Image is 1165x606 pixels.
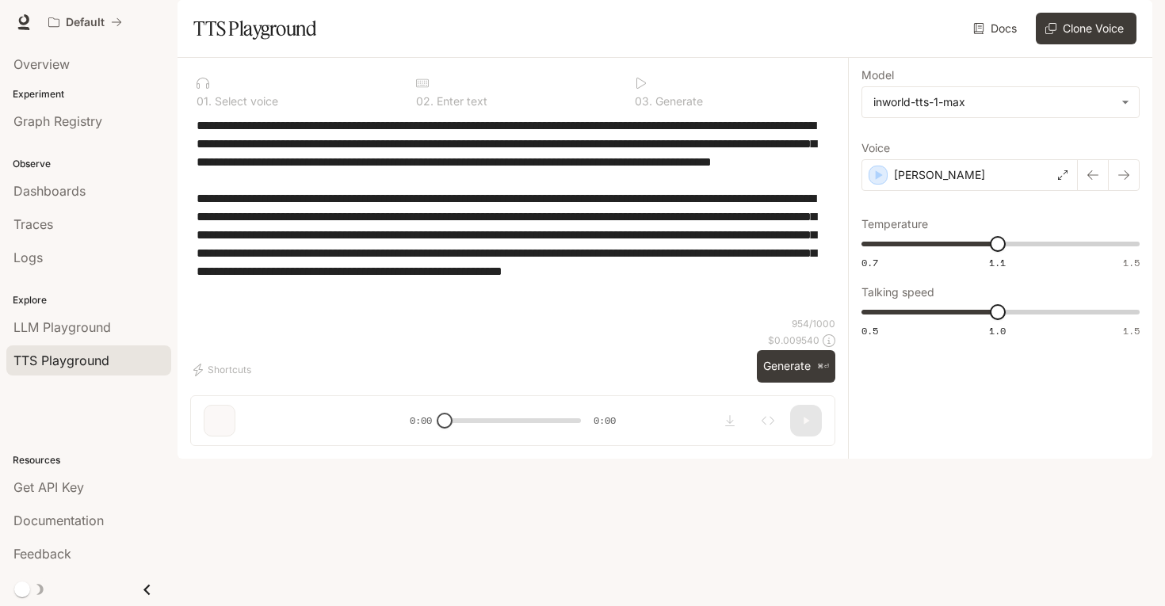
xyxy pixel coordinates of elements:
[894,167,985,183] p: [PERSON_NAME]
[861,143,890,154] p: Voice
[970,13,1023,44] a: Docs
[861,287,934,298] p: Talking speed
[873,94,1113,110] div: inworld-tts-1-max
[861,324,878,337] span: 0.5
[861,256,878,269] span: 0.7
[416,96,434,107] p: 0 2 .
[652,96,703,107] p: Generate
[1123,324,1140,337] span: 1.5
[1036,13,1136,44] button: Clone Voice
[41,6,129,38] button: All workspaces
[434,96,487,107] p: Enter text
[193,13,316,44] h1: TTS Playground
[66,16,105,29] p: Default
[197,96,212,107] p: 0 1 .
[861,70,894,81] p: Model
[757,350,835,383] button: Generate⌘⏎
[212,96,278,107] p: Select voice
[190,357,258,383] button: Shortcuts
[861,219,928,230] p: Temperature
[1123,256,1140,269] span: 1.5
[635,96,652,107] p: 0 3 .
[862,87,1139,117] div: inworld-tts-1-max
[989,256,1006,269] span: 1.1
[989,324,1006,337] span: 1.0
[817,362,829,372] p: ⌘⏎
